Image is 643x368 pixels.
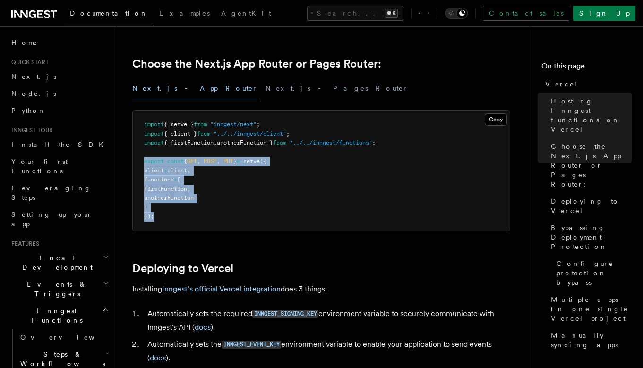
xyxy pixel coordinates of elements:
span: Install the SDK [11,141,109,148]
a: Choose the Next.js App Router or Pages Router: [132,57,381,70]
span: "inngest/next" [210,121,257,128]
a: Next.js [8,68,111,85]
p: Installing does 3 things: [132,282,510,296]
span: , [187,186,190,192]
span: AgentKit [221,9,271,17]
span: Deploying to Vercel [551,197,632,215]
span: ; [286,130,290,137]
button: Events & Triggers [8,276,111,302]
a: Python [8,102,111,119]
span: client [144,167,164,174]
a: Setting up your app [8,206,111,232]
span: ; [372,139,376,146]
span: } [233,158,237,164]
span: { [184,158,187,164]
a: Choose the Next.js App Router or Pages Router: [547,138,632,193]
span: functions [144,176,174,183]
a: Your first Functions [8,153,111,180]
span: from [197,130,210,137]
span: "../../inngest/client" [214,130,286,137]
span: Choose the Next.js App Router or Pages Router: [551,142,632,189]
span: Home [11,38,38,47]
span: Overview [20,334,118,341]
span: import [144,139,164,146]
li: Automatically sets the environment variable to enable your application to send events ( ). [145,338,510,365]
button: Search...⌘K [307,6,403,21]
span: "../../inngest/functions" [290,139,372,146]
span: from [273,139,286,146]
a: Manually syncing apps [547,327,632,353]
button: Toggle dark mode [445,8,468,19]
span: Vercel [545,79,578,89]
a: Deploying to Vercel [132,262,233,275]
span: export [144,158,164,164]
span: Manually syncing apps [551,331,632,350]
span: : [174,176,177,183]
span: Bypassing Deployment Protection [551,223,632,251]
a: Install the SDK [8,136,111,153]
span: Setting up your app [11,211,93,228]
a: docs [195,323,211,332]
span: client [167,167,187,174]
span: }); [144,213,154,220]
a: INNGEST_EVENT_KEY [222,340,281,349]
a: Documentation [64,3,154,26]
a: Overview [17,329,111,346]
span: : [164,167,167,174]
h4: On this page [541,60,632,76]
span: ] [144,204,147,211]
a: Home [8,34,111,51]
span: Configure protection bypass [557,259,632,287]
span: Local Development [8,253,103,272]
span: anotherFunction } [217,139,273,146]
span: Python [11,107,46,114]
code: INNGEST_EVENT_KEY [222,341,281,349]
a: docs [150,353,166,362]
span: import [144,121,164,128]
span: firstFunction [144,186,187,192]
a: INNGEST_SIGNING_KEY [252,309,318,318]
span: Next.js [11,73,56,80]
span: serve [243,158,260,164]
span: PUT [223,158,233,164]
a: Hosting Inngest functions on Vercel [547,93,632,138]
button: Next.js - App Router [132,78,258,99]
span: { serve } [164,121,194,128]
span: , [197,158,200,164]
a: Sign Up [573,6,635,21]
a: AgentKit [215,3,277,26]
span: Features [8,240,39,248]
span: Inngest Functions [8,306,102,325]
a: Deploying to Vercel [547,193,632,219]
a: Configure protection bypass [553,255,632,291]
span: [ [177,176,180,183]
span: Inngest tour [8,127,53,134]
a: Examples [154,3,215,26]
span: Hosting Inngest functions on Vercel [551,96,632,134]
span: , [214,139,217,146]
button: Next.js - Pages Router [266,78,408,99]
span: { client } [164,130,197,137]
span: ({ [260,158,266,164]
span: Documentation [70,9,148,17]
span: Examples [159,9,210,17]
li: Automatically sets the required environment variable to securely communicate with Inngest's API ( ). [145,307,510,334]
span: ; [257,121,260,128]
span: Multiple apps in one single Vercel project [551,295,632,323]
span: POST [204,158,217,164]
span: from [194,121,207,128]
a: Multiple apps in one single Vercel project [547,291,632,327]
span: , [217,158,220,164]
span: { firstFunction [164,139,214,146]
a: Leveraging Steps [8,180,111,206]
span: Node.js [11,90,56,97]
span: anotherFunction [144,195,194,201]
a: Vercel [541,76,632,93]
a: Contact sales [483,6,569,21]
span: Your first Functions [11,158,68,175]
a: Bypassing Deployment Protection [547,219,632,255]
kbd: ⌘K [385,9,398,18]
a: Node.js [8,85,111,102]
span: , [187,167,190,174]
button: Inngest Functions [8,302,111,329]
